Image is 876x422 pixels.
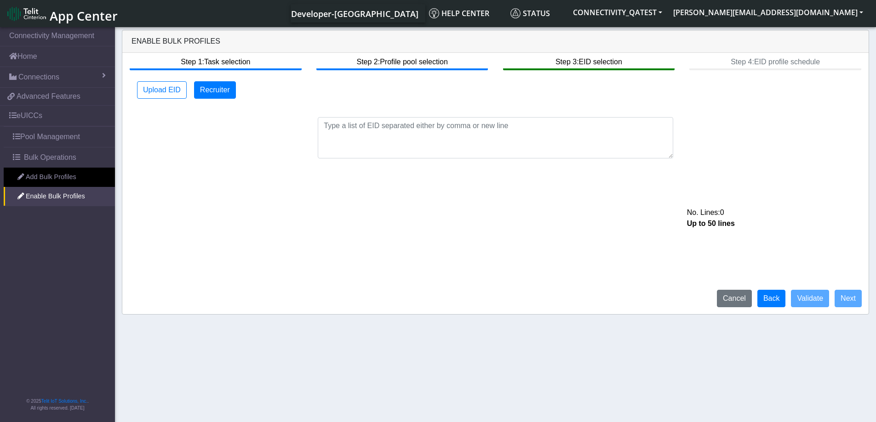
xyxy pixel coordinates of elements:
btn: Step 2: Profile pool selection [316,53,488,70]
button: Cancel [717,290,752,307]
span: Status [510,8,550,18]
div: Enable Bulk Profiles [122,30,869,53]
btn: Step 3: EID selection [503,53,675,70]
a: Help center [425,4,507,23]
a: Telit IoT Solutions, Inc. [41,399,87,404]
a: Your current platform instance [291,4,418,23]
a: App Center [7,4,116,23]
button: Back [757,290,786,307]
a: Add Bulk Profiles [4,168,115,187]
button: [PERSON_NAME][EMAIL_ADDRESS][DOMAIN_NAME] [668,4,869,21]
span: Connections [18,72,59,83]
a: Enable Bulk Profiles [4,187,115,206]
img: logo-telit-cinterion-gw-new.png [7,6,46,21]
span: Advanced Features [17,91,80,102]
button: Validate [791,290,829,307]
div: No. Lines: [680,207,865,218]
button: Next [835,290,862,307]
a: Status [507,4,567,23]
btn: Step 1: Task selection [130,53,301,70]
button: Upload EID [137,81,187,99]
button: Recruiter [194,81,236,99]
img: knowledge.svg [429,8,439,18]
img: status.svg [510,8,521,18]
a: Pool Management [4,127,115,147]
a: Bulk Operations [4,147,115,168]
span: App Center [50,7,118,24]
button: CONNECTIVITY_QATEST [567,4,668,21]
span: Help center [429,8,489,18]
span: Developer-[GEOGRAPHIC_DATA] [291,8,418,19]
span: Bulk Operations [24,152,76,163]
span: 0 [720,208,724,216]
div: Up to 50 lines [680,218,865,229]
